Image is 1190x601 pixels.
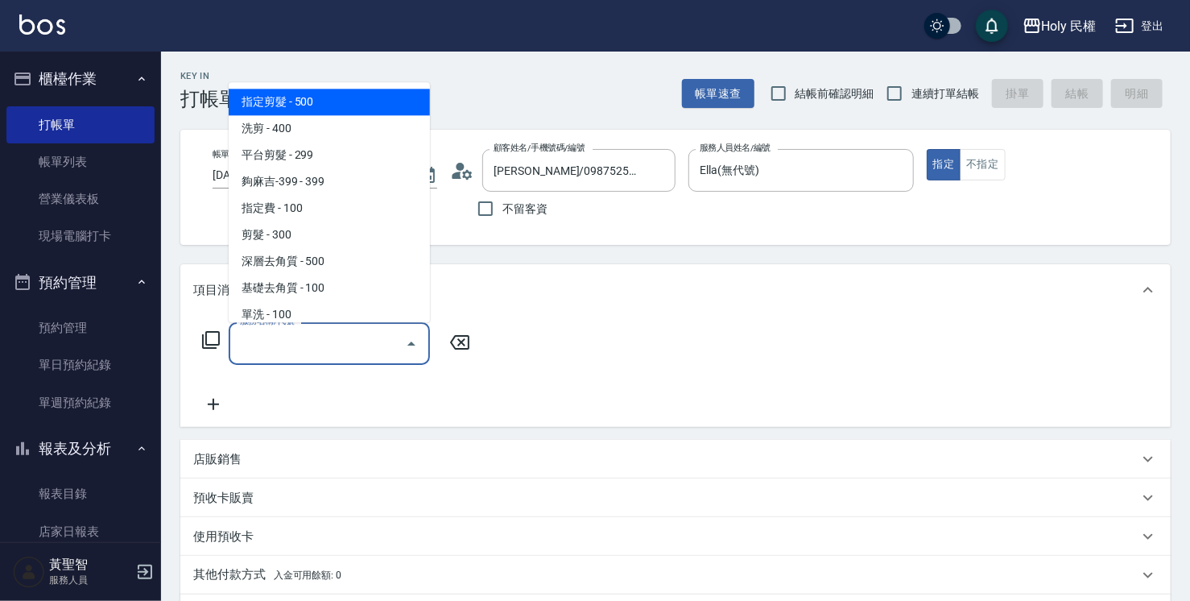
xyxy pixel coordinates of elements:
[502,201,547,218] span: 不留客資
[213,148,246,160] label: 帳單日期
[795,85,874,102] span: 結帳前確認明細
[6,309,155,346] a: 預約管理
[1016,10,1103,43] button: Holy 民權
[6,475,155,512] a: 報表目錄
[494,142,585,154] label: 顧客姓名/手機號碼/編號
[700,142,771,154] label: 服務人員姓名/編號
[229,275,430,301] span: 基礎去角質 - 100
[229,195,430,222] span: 指定費 - 100
[6,346,155,383] a: 單日預約紀錄
[193,282,242,299] p: 項目消費
[229,301,430,328] span: 單洗 - 100
[6,58,155,100] button: 櫃檯作業
[274,570,342,581] span: 入金可用餘額: 0
[1109,11,1171,41] button: 登出
[6,106,155,143] a: 打帳單
[960,149,1005,180] button: 不指定
[193,528,254,545] p: 使用預收卡
[1042,16,1097,36] div: Holy 民權
[229,168,430,195] span: 夠麻吉-399 - 399
[193,566,341,584] p: 其他付款方式
[49,557,131,573] h5: 黃聖智
[976,10,1008,42] button: save
[13,556,45,588] img: Person
[682,79,754,109] button: 帳單速查
[49,573,131,587] p: 服務人員
[229,115,430,142] span: 洗剪 - 400
[911,85,979,102] span: 連續打單結帳
[180,264,1171,316] div: 項目消費
[180,440,1171,479] div: 店販銷售
[229,142,430,168] span: 平台剪髮 - 299
[6,428,155,470] button: 報表及分析
[6,384,155,421] a: 單週預約紀錄
[193,451,242,468] p: 店販銷售
[229,248,430,275] span: 深層去角質 - 500
[6,218,155,255] a: 現場電腦打卡
[6,143,155,180] a: 帳單列表
[6,262,155,304] button: 預約管理
[19,15,65,35] img: Logo
[6,513,155,550] a: 店家日報表
[927,149,961,180] button: 指定
[180,479,1171,517] div: 預收卡販賣
[213,162,402,189] input: YYYY/MM/DD hh:mm
[193,490,254,507] p: 預收卡販賣
[229,222,430,248] span: 剪髮 - 300
[180,88,238,110] h3: 打帳單
[399,331,424,357] button: Close
[180,517,1171,556] div: 使用預收卡
[180,556,1171,595] div: 其他付款方式入金可用餘額: 0
[229,89,430,115] span: 指定剪髮 - 500
[6,180,155,218] a: 營業儀表板
[180,71,238,81] h2: Key In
